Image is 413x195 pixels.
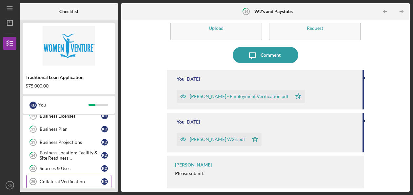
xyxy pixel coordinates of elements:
text: KD [8,184,12,187]
div: K D [101,113,108,119]
a: 22Business PlanKD [26,123,111,136]
div: Please submit: [175,171,358,176]
a: 21Business LicensesKD [26,109,111,123]
b: W2's and Paystubs [254,9,293,14]
div: Business Projections [40,140,101,145]
time: 2025-09-18 15:19 [186,76,200,82]
div: $75,000.00 [26,83,112,88]
div: You [177,119,185,125]
a: 23Business ProjectionsKD [26,136,111,149]
tspan: 24 [31,153,35,158]
div: K D [101,178,108,185]
div: K D [101,139,108,146]
button: [PERSON_NAME] W2's.pdf [177,133,262,146]
b: Checklist [59,9,78,14]
div: [PERSON_NAME] W2's.pdf [190,137,245,142]
img: Product logo [23,26,115,66]
div: Collateral Verification [40,179,101,184]
div: K D [101,165,108,172]
time: 2025-09-18 15:12 [186,119,200,125]
tspan: 25 [31,166,35,171]
a: 25Sources & UsesKD [26,162,111,175]
div: Business Plan [40,127,101,132]
tspan: 22 [31,127,35,131]
div: Sources & Uses [40,166,101,171]
button: KD [3,179,16,192]
button: [PERSON_NAME] - Employment Verification.pdf [177,90,305,103]
div: K D [29,102,37,109]
div: You [177,76,185,82]
div: K D [101,126,108,132]
div: Business Location: Facility & Site Readiness Documentation [40,150,101,161]
a: 26Collateral VerificationKD [26,175,111,188]
button: Comment [233,47,298,63]
tspan: 14 [244,9,248,13]
tspan: 26 [31,180,35,184]
a: 24Business Location: Facility & Site Readiness DocumentationKD [26,149,111,162]
div: [PERSON_NAME] [175,162,212,167]
div: You [38,99,88,110]
div: Request [307,26,323,30]
div: Business Licenses [40,113,101,119]
div: Comment [261,47,281,63]
div: K D [101,152,108,159]
tspan: 21 [31,114,35,118]
tspan: 23 [31,140,35,145]
div: [PERSON_NAME] - Employment Verification.pdf [190,94,288,99]
div: Upload [209,26,224,30]
div: Traditional Loan Application [26,75,112,80]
